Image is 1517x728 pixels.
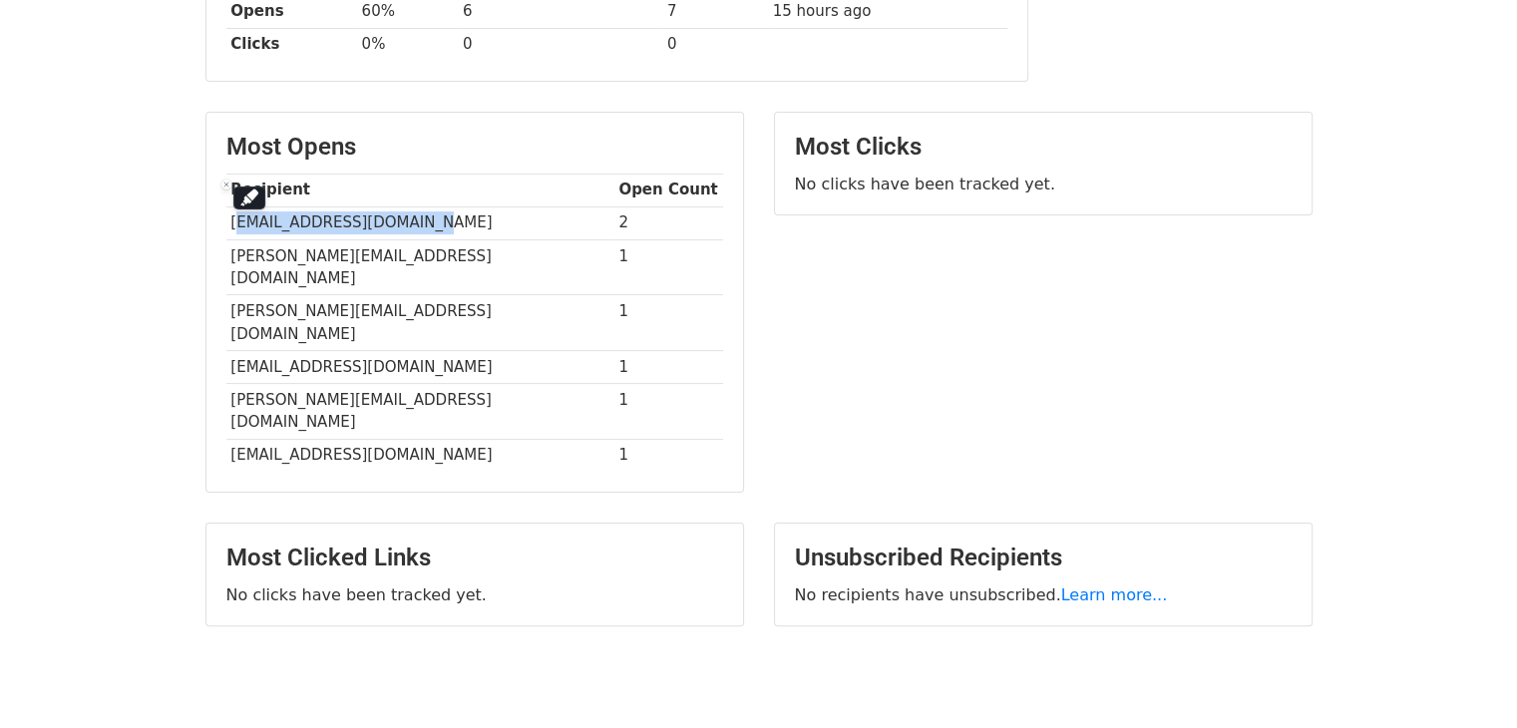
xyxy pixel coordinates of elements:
iframe: Chat Widget [1417,632,1517,728]
td: 0% [357,28,459,61]
td: [EMAIL_ADDRESS][DOMAIN_NAME] [226,350,614,383]
td: 1 [614,239,723,295]
td: 1 [614,295,723,351]
h3: Most Opens [226,133,723,162]
td: [PERSON_NAME][EMAIL_ADDRESS][DOMAIN_NAME] [226,384,614,440]
td: 2 [614,206,723,239]
td: [EMAIL_ADDRESS][DOMAIN_NAME] [226,206,614,239]
td: [PERSON_NAME][EMAIL_ADDRESS][DOMAIN_NAME] [226,295,614,351]
h3: Unsubscribed Recipients [795,544,1292,572]
th: Clicks [226,28,357,61]
td: 0 [662,28,768,61]
td: 1 [614,384,723,440]
th: Open Count [614,174,723,206]
th: Recipient [226,174,614,206]
td: [EMAIL_ADDRESS][DOMAIN_NAME] [226,439,614,472]
td: 1 [614,350,723,383]
p: No clicks have been tracked yet. [795,174,1292,194]
p: No clicks have been tracked yet. [226,584,723,605]
h3: Most Clicked Links [226,544,723,572]
p: No recipients have unsubscribed. [795,584,1292,605]
td: [PERSON_NAME][EMAIL_ADDRESS][DOMAIN_NAME] [226,239,614,295]
a: Learn more... [1061,585,1168,604]
td: 0 [458,28,662,61]
h3: Most Clicks [795,133,1292,162]
td: 1 [614,439,723,472]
